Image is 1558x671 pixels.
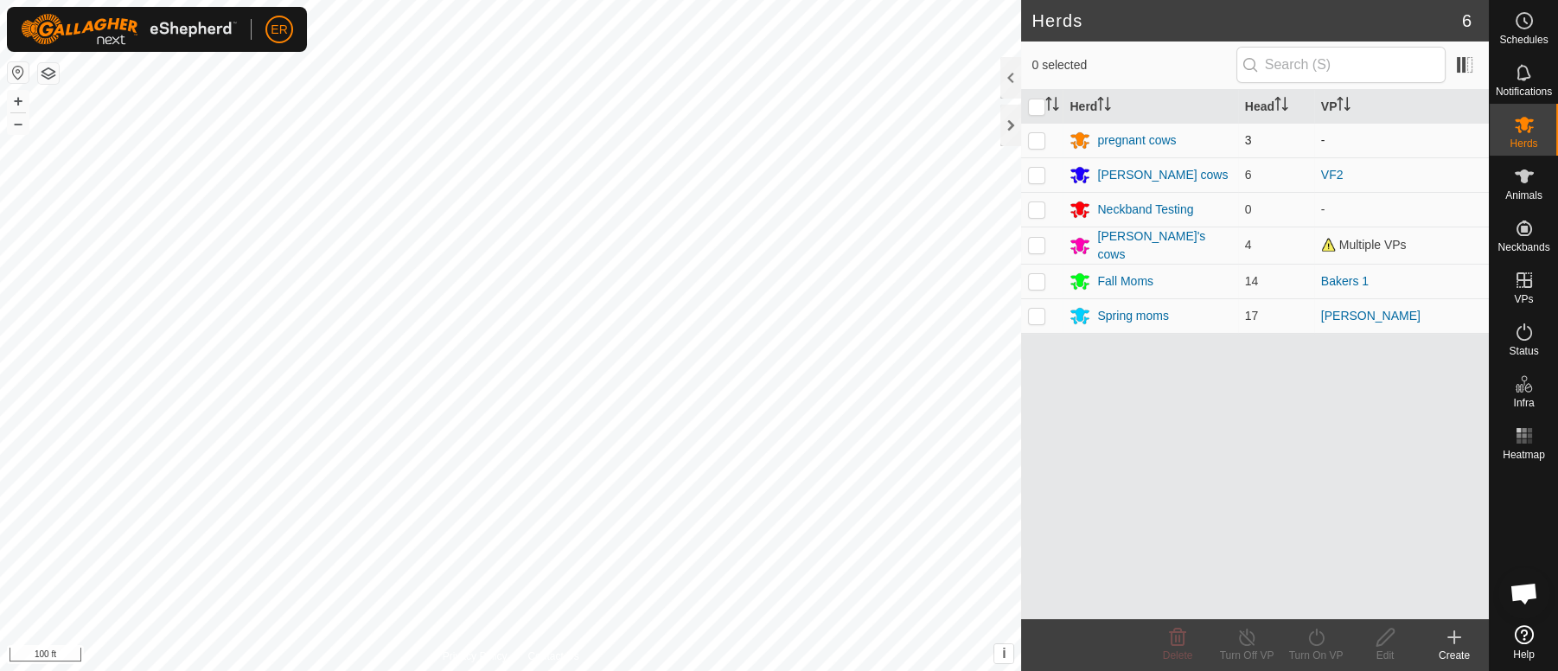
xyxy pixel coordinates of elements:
input: Search (S) [1236,47,1446,83]
img: Gallagher Logo [21,14,237,45]
span: 4 [1245,238,1252,252]
div: Fall Moms [1097,272,1153,291]
span: i [1002,646,1006,661]
a: Help [1490,618,1558,667]
span: Status [1509,346,1538,356]
span: 6 [1462,8,1472,34]
span: 0 [1245,202,1252,216]
button: Reset Map [8,62,29,83]
span: Schedules [1499,35,1548,45]
h2: Herds [1031,10,1461,31]
span: Multiple VPs [1321,238,1407,252]
th: VP [1314,90,1489,124]
th: Herd [1063,90,1237,124]
span: Herds [1510,138,1537,149]
a: Bakers 1 [1321,274,1369,288]
span: Neckbands [1497,242,1549,252]
div: [PERSON_NAME]'s cows [1097,227,1230,264]
button: Map Layers [38,63,59,84]
span: Infra [1513,398,1534,408]
span: ER [271,21,287,39]
td: - [1314,192,1489,227]
td: - [1314,123,1489,157]
p-sorticon: Activate to sort [1337,99,1350,113]
div: Create [1420,648,1489,663]
a: Contact Us [527,649,578,664]
span: Animals [1505,190,1542,201]
span: 17 [1245,309,1259,323]
span: 3 [1245,133,1252,147]
span: 6 [1245,168,1252,182]
span: Help [1513,649,1535,660]
button: + [8,91,29,112]
p-sorticon: Activate to sort [1045,99,1059,113]
a: [PERSON_NAME] [1321,309,1421,323]
p-sorticon: Activate to sort [1097,99,1111,113]
a: Privacy Policy [443,649,508,664]
span: VPs [1514,294,1533,304]
div: Turn On VP [1281,648,1350,663]
span: 0 selected [1031,56,1236,74]
button: – [8,113,29,134]
span: Delete [1163,649,1193,661]
div: Open chat [1498,567,1550,619]
div: [PERSON_NAME] cows [1097,166,1228,184]
a: VF2 [1321,168,1344,182]
div: Turn Off VP [1212,648,1281,663]
span: Heatmap [1503,450,1545,460]
div: pregnant cows [1097,131,1176,150]
th: Head [1238,90,1314,124]
div: Edit [1350,648,1420,663]
p-sorticon: Activate to sort [1274,99,1288,113]
span: Notifications [1496,86,1552,97]
div: Spring moms [1097,307,1168,325]
span: 14 [1245,274,1259,288]
div: Neckband Testing [1097,201,1193,219]
button: i [994,644,1013,663]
